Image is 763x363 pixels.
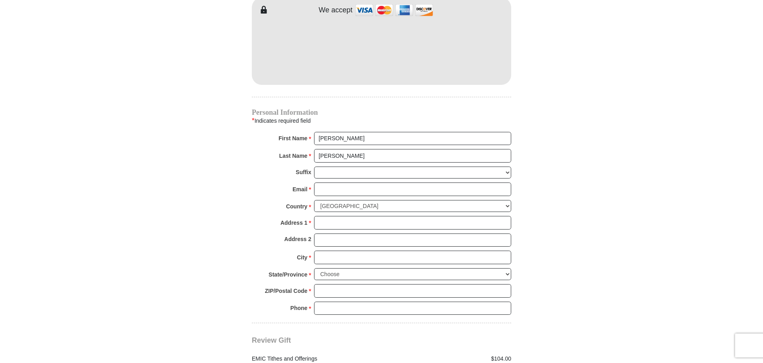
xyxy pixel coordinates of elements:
strong: Address 2 [284,233,311,245]
strong: Last Name [279,150,308,161]
h4: Personal Information [252,109,511,116]
strong: Address 1 [281,217,308,228]
span: Review Gift [252,336,291,344]
strong: City [297,252,307,263]
h4: We accept [319,6,353,15]
div: Indicates required field [252,116,511,126]
strong: Phone [291,302,308,314]
strong: First Name [279,133,307,144]
strong: Country [286,201,308,212]
strong: State/Province [269,269,307,280]
strong: Email [293,184,307,195]
div: $104.00 [381,355,516,363]
div: EMIC Tithes and Offerings [248,355,382,363]
strong: ZIP/Postal Code [265,285,308,296]
img: credit cards accepted [354,2,434,19]
strong: Suffix [296,167,311,178]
